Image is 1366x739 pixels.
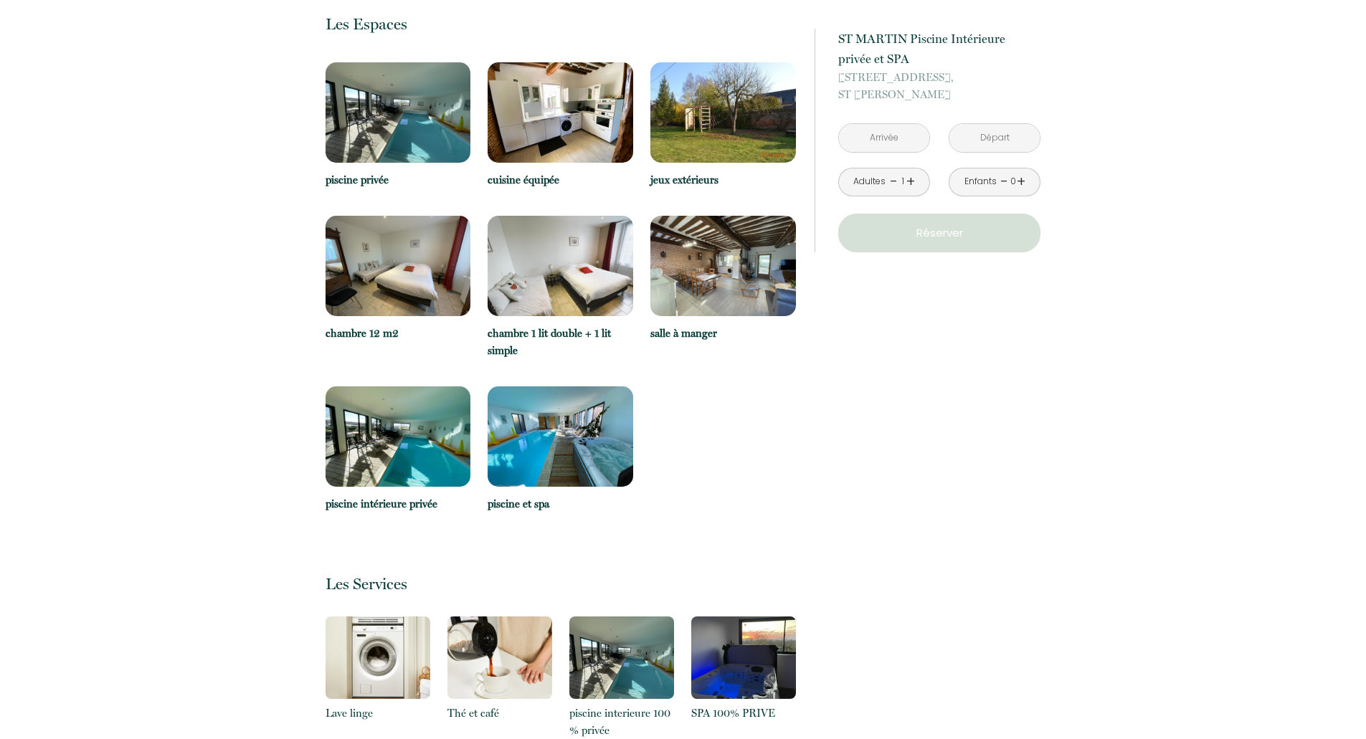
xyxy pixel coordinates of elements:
[569,705,674,739] p: piscine interieure 100 % privée
[569,616,674,699] img: 17498263512192.jpg
[949,124,1040,152] input: Départ
[488,171,633,189] p: cuisine équipée
[838,29,1040,69] p: ST MARTIN Piscine Intérieure privée et SPA
[906,171,915,193] a: +
[326,616,430,699] img: 16317117156563.png
[899,175,906,189] div: 1
[650,62,796,163] img: 17517255774377.JPG
[1017,171,1025,193] a: +
[843,224,1035,242] p: Réserver
[447,616,552,699] img: 16317116268495.png
[838,69,1040,103] p: ST [PERSON_NAME]
[650,325,796,342] p: salle à manger
[326,495,471,512] p: piscine intérieure privée
[650,171,796,189] p: jeux extérieurs
[326,325,471,342] p: chambre 12 m2
[1000,171,1008,193] a: -
[326,62,471,163] img: 17498259248926.jpg
[650,216,796,316] img: 17517256872729.jpg
[488,495,633,512] p: piscine et spa
[838,69,1040,86] span: [STREET_ADDRESS],
[1010,175,1017,189] div: 0
[488,325,633,359] p: chambre 1 lit double + 1 lit simple
[488,62,633,163] img: 17517255505695.jpg
[326,14,796,34] p: Les Espaces
[838,214,1040,252] button: Réserver
[691,616,796,699] img: 17498264004049.jpg
[447,705,552,722] p: Thé et café
[488,386,633,487] img: 17517257668801.jpg
[964,175,997,189] div: Enfants
[326,574,796,593] p: Les Services
[326,386,471,487] img: 17517257264714.jpg
[326,171,471,189] p: piscine privée
[890,171,898,193] a: -
[488,216,633,316] img: 17517256460039.jpg
[853,175,886,189] div: Adultes
[691,705,796,722] p: SPA 100% PRIVE
[326,216,471,316] img: 17517256120723.jpg
[839,124,929,152] input: Arrivée
[326,705,430,722] p: Lave linge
